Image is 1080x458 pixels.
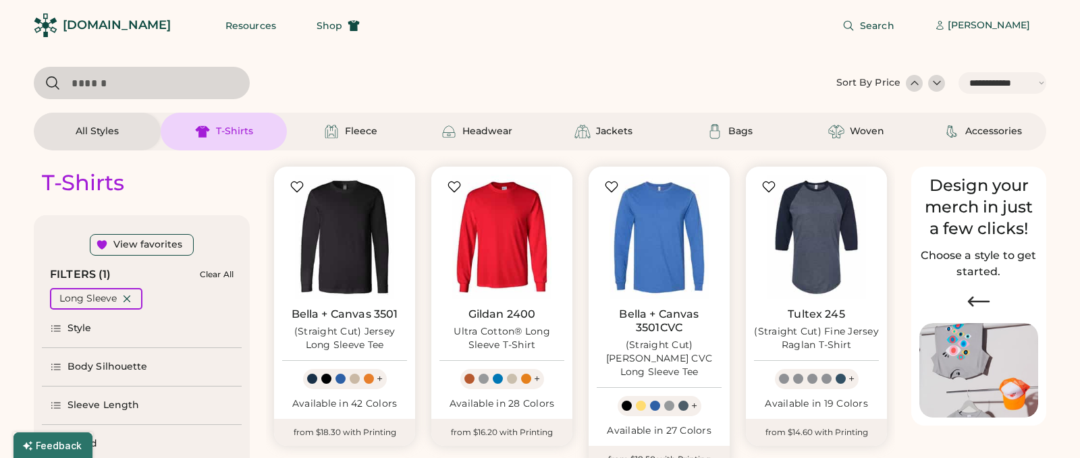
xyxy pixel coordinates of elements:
[317,21,342,30] span: Shop
[282,325,407,352] div: (Straight Cut) Jersey Long Sleeve Tee
[439,175,564,299] img: Gildan 2400 Ultra Cotton® Long Sleeve T-Shirt
[200,270,234,279] div: Clear All
[788,308,845,321] a: Tultex 245
[597,175,722,299] img: BELLA + CANVAS 3501CVC (Straight Cut) Heather CVC Long Sleeve Tee
[691,399,697,413] div: +
[292,308,398,321] a: Bella + Canvas 3501
[439,325,564,352] div: Ultra Cotton® Long Sleeve T-Shirt
[574,123,591,140] img: Jackets Icon
[948,19,1030,32] div: [PERSON_NAME]
[377,372,383,387] div: +
[944,123,960,140] img: Accessories Icon
[707,123,723,140] img: Bags Icon
[216,125,253,138] div: T-Shirts
[597,424,722,438] div: Available in 27 Colors
[67,360,148,374] div: Body Silhouette
[965,125,1022,138] div: Accessories
[76,125,119,138] div: All Styles
[300,12,376,39] button: Shop
[59,292,117,306] div: Long Sleeve
[468,308,536,321] a: Gildan 2400
[919,323,1038,418] img: Image of Lisa Congdon Eye Print on T-Shirt and Hat
[826,12,911,39] button: Search
[63,17,171,34] div: [DOMAIN_NAME]
[209,12,292,39] button: Resources
[113,238,182,252] div: View favorites
[194,123,211,140] img: T-Shirts Icon
[919,175,1038,239] div: Design your merch in just a few clicks!
[754,397,879,411] div: Available in 19 Colors
[534,372,540,387] div: +
[274,419,415,446] div: from $18.30 with Printing
[746,419,887,446] div: from $14.60 with Printing
[441,123,457,140] img: Headwear Icon
[860,21,894,30] span: Search
[848,372,855,387] div: +
[50,266,111,283] div: FILTERS (1)
[34,13,57,37] img: Rendered Logo - Screens
[597,339,722,379] div: (Straight Cut) [PERSON_NAME] CVC Long Sleeve Tee
[850,125,884,138] div: Woven
[67,399,139,412] div: Sleeve Length
[67,322,92,335] div: Style
[754,175,879,299] img: Tultex 245 (Straight Cut) Fine Jersey Raglan T-Shirt
[919,248,1038,280] h2: Choose a style to get started.
[828,123,844,140] img: Woven Icon
[282,175,407,299] img: BELLA + CANVAS 3501 (Straight Cut) Jersey Long Sleeve Tee
[728,125,753,138] div: Bags
[836,76,900,90] div: Sort By Price
[42,169,124,196] div: T-Shirts
[345,125,377,138] div: Fleece
[597,308,722,335] a: Bella + Canvas 3501CVC
[596,125,632,138] div: Jackets
[431,419,572,446] div: from $16.20 with Printing
[282,397,407,411] div: Available in 42 Colors
[754,325,879,352] div: (Straight Cut) Fine Jersey Raglan T-Shirt
[439,397,564,411] div: Available in 28 Colors
[462,125,512,138] div: Headwear
[323,123,340,140] img: Fleece Icon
